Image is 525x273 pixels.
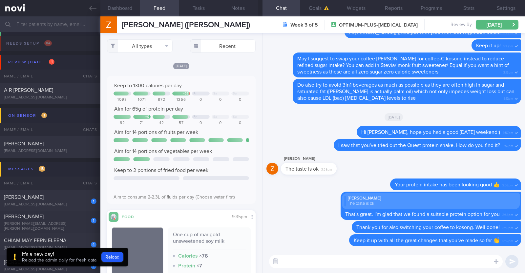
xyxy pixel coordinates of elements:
div: [PERSON_NAME] [345,196,517,201]
div: It's a new day! [22,251,96,258]
div: 1098 [114,97,131,102]
div: Chats [74,177,100,190]
div: [EMAIL_ADDRESS][DOMAIN_NAME] [4,202,96,207]
span: 84 [44,40,52,46]
div: Su [233,92,237,95]
div: On sensor [7,111,49,120]
span: [PERSON_NAME] [4,141,44,146]
span: [PERSON_NAME] ([PERSON_NAME]) [122,21,250,29]
span: Hi [PERSON_NAME], great job with your fruit and vegetable intake [349,30,501,35]
div: 0 [192,121,210,126]
div: The taste is ok [345,201,517,206]
span: I saw that you've tried out the Quest protein shake. How do you find it? [338,143,500,148]
span: Your protein intake has been looking good 👍 [395,182,500,187]
div: One cup of marigold unsweetened soy milk [173,231,246,249]
span: Do also try to avoid 3in1 beverages as much as possible as they are often high in sugar and satur... [297,82,514,101]
span: 1 [41,113,47,118]
div: [PERSON_NAME][EMAIL_ADDRESS][PERSON_NAME][DOMAIN_NAME] [4,221,96,231]
span: [DATE] [385,113,403,121]
strong: × 7 [197,263,202,268]
span: 3:59pm [502,237,513,243]
span: 3:57pm [503,142,513,148]
span: Keep it up with all the great changes that you've made so far 👏 [354,238,500,243]
button: [DATE] [476,20,518,30]
div: 4 [91,242,96,247]
span: Aim to consume 2-2.3L of fluids per day (Choose water first) [114,195,235,199]
span: 3:13pm [504,95,513,101]
span: A R [PERSON_NAME] [4,88,53,93]
div: 0 [231,121,249,126]
div: Needs setup [5,39,53,48]
div: [EMAIL_ADDRESS][DOMAIN_NAME] [4,149,96,154]
div: Chats [74,123,100,136]
span: 3:58pm [502,211,513,217]
span: Aim for 14 portions of vegetables per week [114,149,212,154]
span: 3:59pm [502,224,513,230]
div: 62 [114,121,131,126]
span: Aim for 65g of protein per day [114,106,183,112]
div: 1071 [133,97,151,102]
span: 1 [49,59,54,65]
span: [PERSON_NAME] [4,214,44,219]
span: 3:12pm [503,69,513,75]
div: Sa [213,115,217,119]
div: + 6 [145,115,149,119]
div: Review [DATE] [7,58,56,67]
span: May I suggest to swap your coffee [PERSON_NAME] for coffee-C kosong instead to reduce refined sug... [297,56,509,74]
span: The taste is ok [285,166,319,172]
div: 1356 [172,97,190,102]
span: 13 [39,166,45,172]
div: Messages [7,165,47,174]
strong: × 76 [199,253,208,259]
span: [DATE] [173,63,190,69]
span: Keep it up! [476,43,501,48]
button: All types [107,39,173,52]
span: Thank you for also switching your coffee to kosong. Well done! [356,225,500,230]
div: Fr [194,92,197,95]
div: Fr [194,115,197,119]
span: Keep to 2 portions of fried food per week [114,168,208,173]
button: Reload [101,252,123,262]
span: 3:58pm [321,166,332,172]
div: 0 [212,97,229,102]
div: Chats [74,70,100,83]
div: Food [118,214,145,219]
div: 872 [153,97,170,102]
div: 71 [133,121,151,126]
strong: Calories [178,253,198,259]
span: 3:57pm [503,129,513,135]
div: [EMAIL_ADDRESS][DOMAIN_NAME] [4,267,96,272]
span: 3:58pm [502,181,513,188]
div: [EMAIL_ADDRESS][DOMAIN_NAME] [4,245,96,250]
span: 3:10pm [503,42,513,49]
span: [PERSON_NAME] [4,195,44,200]
span: Hi [PERSON_NAME], hope you had a good [DATE] weekend:) [361,130,500,135]
div: 0 [212,121,229,126]
span: OPTIMUM-PLUS-[MEDICAL_DATA] [339,22,418,29]
span: Reload the admin daily for fresh data [22,258,96,262]
div: 1 [91,199,96,204]
div: [PERSON_NAME] [281,155,356,163]
span: [PERSON_NAME] [4,260,44,265]
div: 1 [91,218,96,223]
div: + 56 [183,92,189,95]
span: Review By [451,22,472,28]
div: Su [233,115,237,119]
div: 0 [231,97,249,102]
div: 42 [153,121,170,126]
span: Aim for 14 portions of fruits per week [114,130,198,135]
strong: Protein [178,263,195,268]
span: CHIAM MAY FERN ELEENA [4,238,67,243]
strong: Week 3 of 5 [290,22,318,28]
div: Sa [213,92,217,95]
span: Keep to 1300 calories per day [114,83,182,88]
div: 57 [172,121,190,126]
span: 9:35pm [232,215,247,219]
div: [EMAIL_ADDRESS][DOMAIN_NAME] [4,95,96,100]
span: That's great. I'm glad that we found a suitable protein option for you [345,212,500,217]
div: 0 [192,97,210,102]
